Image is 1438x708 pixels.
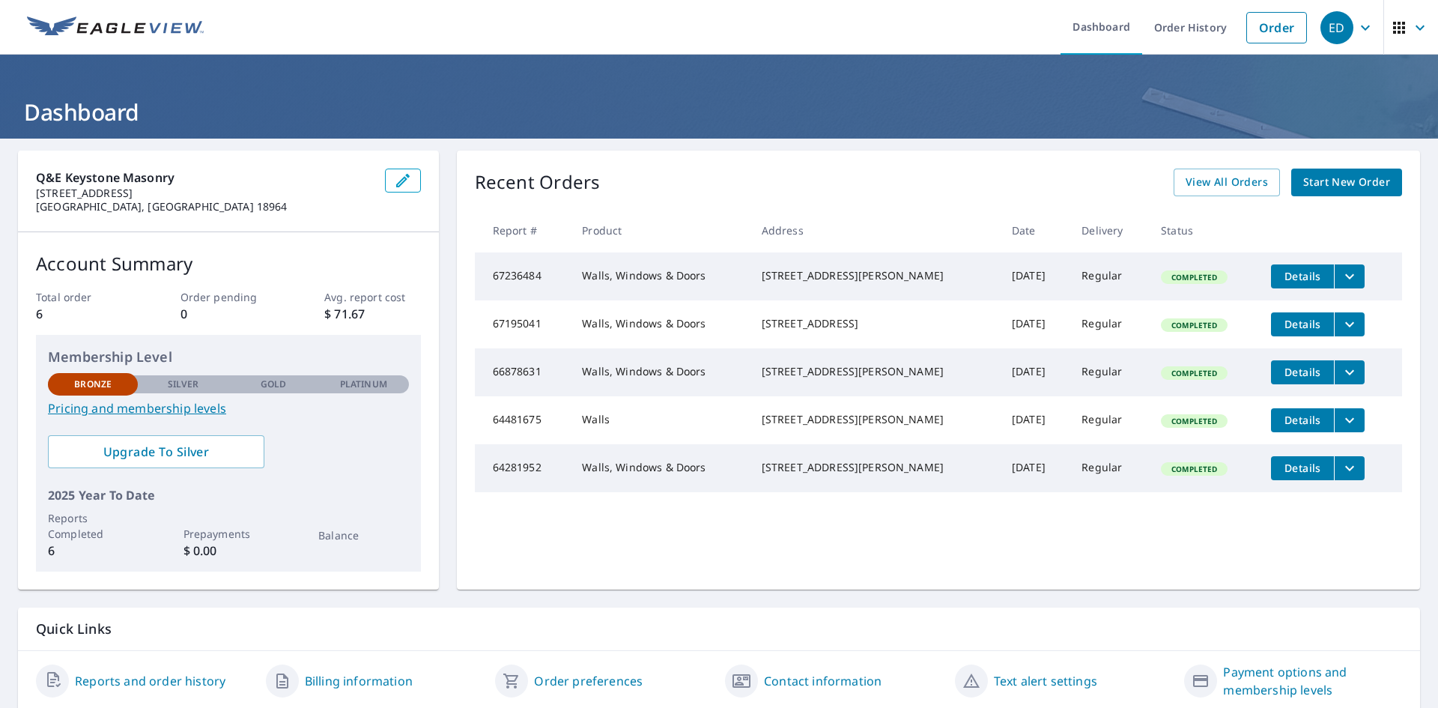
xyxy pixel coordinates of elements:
[1162,416,1226,426] span: Completed
[1162,368,1226,378] span: Completed
[1162,272,1226,282] span: Completed
[1280,461,1325,475] span: Details
[324,305,420,323] p: $ 71.67
[475,300,571,348] td: 67195041
[1070,444,1149,492] td: Regular
[1162,320,1226,330] span: Completed
[1334,312,1365,336] button: filesDropdownBtn-67195041
[1000,300,1070,348] td: [DATE]
[340,378,387,391] p: Platinum
[48,399,409,417] a: Pricing and membership levels
[36,289,132,305] p: Total order
[1334,360,1365,384] button: filesDropdownBtn-66878631
[1291,169,1402,196] a: Start New Order
[750,208,1000,252] th: Address
[570,444,749,492] td: Walls, Windows & Doors
[1271,456,1334,480] button: detailsBtn-64281952
[183,526,273,542] p: Prepayments
[318,527,408,543] p: Balance
[1174,169,1280,196] a: View All Orders
[1000,252,1070,300] td: [DATE]
[570,208,749,252] th: Product
[1334,408,1365,432] button: filesDropdownBtn-64481675
[1303,173,1390,192] span: Start New Order
[1070,300,1149,348] td: Regular
[762,364,988,379] div: [STREET_ADDRESS][PERSON_NAME]
[570,252,749,300] td: Walls, Windows & Doors
[1271,360,1334,384] button: detailsBtn-66878631
[1271,312,1334,336] button: detailsBtn-67195041
[27,16,204,39] img: EV Logo
[1280,269,1325,283] span: Details
[475,348,571,396] td: 66878631
[1246,12,1307,43] a: Order
[36,187,373,200] p: [STREET_ADDRESS]
[36,620,1402,638] p: Quick Links
[762,412,988,427] div: [STREET_ADDRESS][PERSON_NAME]
[180,305,276,323] p: 0
[18,97,1420,127] h1: Dashboard
[1271,408,1334,432] button: detailsBtn-64481675
[48,510,138,542] p: Reports Completed
[1334,456,1365,480] button: filesDropdownBtn-64281952
[1280,365,1325,379] span: Details
[168,378,199,391] p: Silver
[1334,264,1365,288] button: filesDropdownBtn-67236484
[475,444,571,492] td: 64281952
[36,250,421,277] p: Account Summary
[475,252,571,300] td: 67236484
[60,444,252,460] span: Upgrade To Silver
[183,542,273,560] p: $ 0.00
[48,435,264,468] a: Upgrade To Silver
[1000,348,1070,396] td: [DATE]
[48,486,409,504] p: 2025 Year To Date
[762,460,988,475] div: [STREET_ADDRESS][PERSON_NAME]
[1186,173,1268,192] span: View All Orders
[48,542,138,560] p: 6
[75,672,225,690] a: Reports and order history
[1271,264,1334,288] button: detailsBtn-67236484
[1320,11,1353,44] div: ED
[36,200,373,214] p: [GEOGRAPHIC_DATA], [GEOGRAPHIC_DATA] 18964
[261,378,286,391] p: Gold
[570,396,749,444] td: Walls
[36,169,373,187] p: Q&E Keystone Masonry
[764,672,882,690] a: Contact information
[570,300,749,348] td: Walls, Windows & Doors
[570,348,749,396] td: Walls, Windows & Doors
[534,672,643,690] a: Order preferences
[1070,348,1149,396] td: Regular
[1000,444,1070,492] td: [DATE]
[762,316,988,331] div: [STREET_ADDRESS]
[1070,252,1149,300] td: Regular
[74,378,112,391] p: Bronze
[994,672,1097,690] a: Text alert settings
[475,169,601,196] p: Recent Orders
[180,289,276,305] p: Order pending
[305,672,413,690] a: Billing information
[1000,208,1070,252] th: Date
[475,208,571,252] th: Report #
[1000,396,1070,444] td: [DATE]
[1280,413,1325,427] span: Details
[1149,208,1259,252] th: Status
[48,347,409,367] p: Membership Level
[1223,663,1402,699] a: Payment options and membership levels
[1280,317,1325,331] span: Details
[762,268,988,283] div: [STREET_ADDRESS][PERSON_NAME]
[1070,208,1149,252] th: Delivery
[1070,396,1149,444] td: Regular
[324,289,420,305] p: Avg. report cost
[36,305,132,323] p: 6
[475,396,571,444] td: 64481675
[1162,464,1226,474] span: Completed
